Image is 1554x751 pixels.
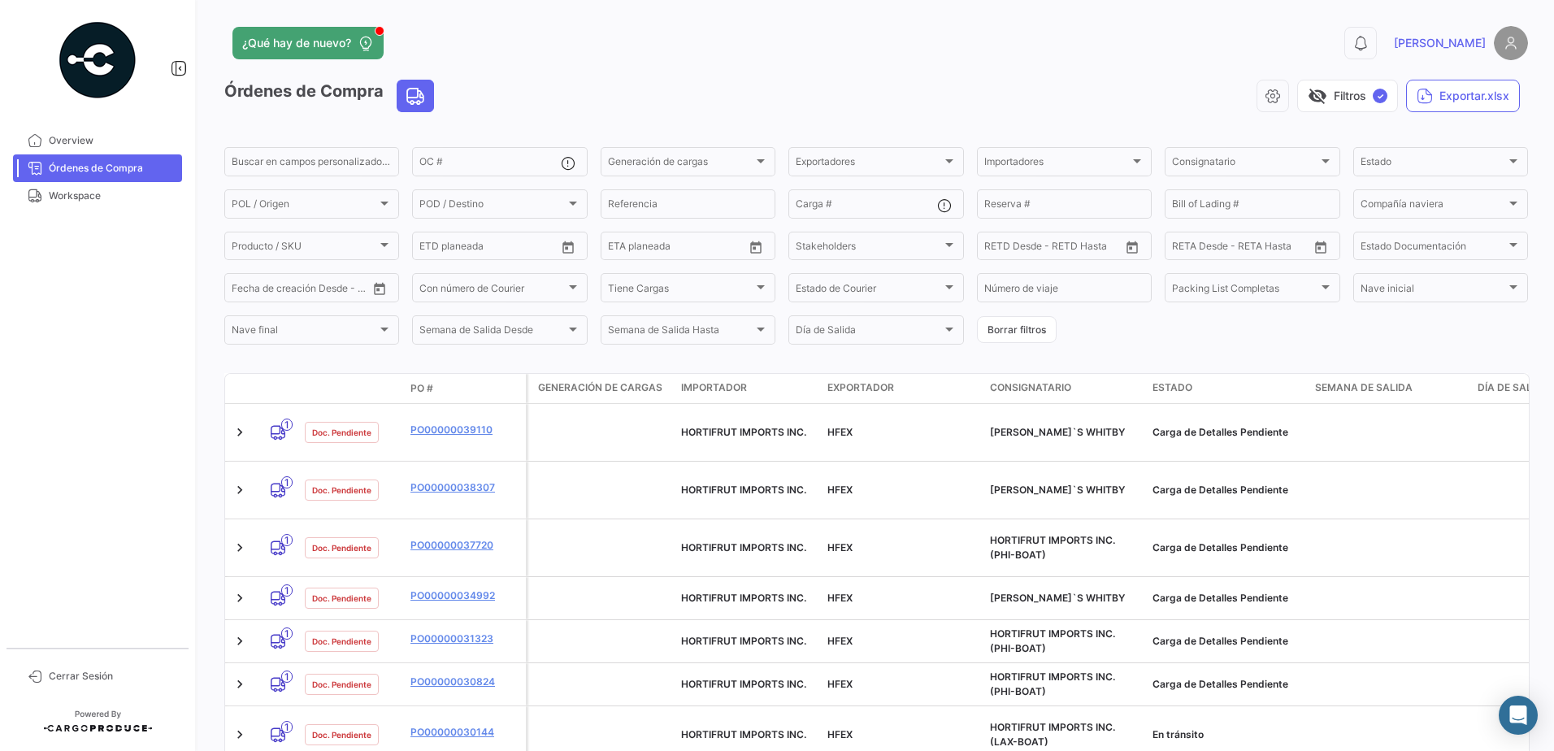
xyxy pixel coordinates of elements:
span: HORTIFRUT IMPORTS INC. [681,728,806,740]
span: 1 [281,671,293,683]
span: HFEX [827,678,853,690]
span: POL / Origen [232,201,377,212]
button: ¿Qué hay de nuevo? [232,27,384,59]
div: En tránsito [1152,727,1302,742]
span: HORTIFRUT IMPORTS INC. (PHI-BOAT) [990,671,1115,697]
span: Generación de cargas [538,380,662,395]
span: HORTIFRUT IMPORTS INC. (PHI-BOAT) [990,627,1115,654]
div: Carga de Detalles Pendiente [1152,591,1302,606]
span: Consignatario [1172,158,1317,170]
input: Desde [1172,243,1174,254]
span: 1 [281,627,293,640]
span: Generación de cargas [608,158,753,170]
a: PO00000030824 [410,675,519,689]
span: Consignatario [990,380,1071,395]
a: PO00000039110 [410,423,519,437]
span: Packing List Completas [1172,284,1317,296]
span: Workspace [49,189,176,203]
span: Doc. Pendiente [312,678,371,691]
span: visibility_off [1308,86,1327,106]
datatable-header-cell: Estado Doc. [298,382,404,395]
a: Workspace [13,182,182,210]
span: Día de Salida [1478,380,1549,395]
datatable-header-cell: Generación de cargas [528,374,675,403]
span: HORTIFRUT IMPORTS INC. [681,541,806,553]
span: Overview [49,133,176,148]
span: Con número de Courier [419,284,565,296]
span: Órdenes de Compra [49,161,176,176]
datatable-header-cell: Consignatario [983,374,1146,403]
span: Estado [1152,380,1192,395]
span: Importadores [984,158,1130,170]
input: Desde [419,243,421,254]
span: Nave final [232,327,377,338]
span: POD / Destino [419,201,565,212]
span: HORTIFRUT IMPORTS INC. [681,678,806,690]
span: SOBEY`S WHITBY [990,426,1125,438]
span: HORTIFRUT IMPORTS INC. (LAX-BOAT) [990,721,1115,748]
span: 1 [281,419,293,431]
span: Estado [1361,158,1506,170]
span: Exportadores [796,158,941,170]
input: Desde [232,284,233,296]
datatable-header-cell: PO # [404,375,526,402]
span: 1 [281,534,293,546]
a: Órdenes de Compra [13,154,182,182]
button: Land [397,80,433,111]
input: Hasta [245,284,310,296]
input: Desde [984,243,986,254]
span: 1 [281,476,293,488]
div: Abrir Intercom Messenger [1499,696,1538,735]
div: Carga de Detalles Pendiente [1152,540,1302,555]
span: Doc. Pendiente [312,592,371,605]
a: Expand/Collapse Row [232,676,248,692]
span: HORTIFRUT IMPORTS INC. [681,426,806,438]
span: Tiene Cargas [608,284,753,296]
input: Hasta [621,243,686,254]
span: Día de Salida [796,327,941,338]
img: placeholder-user.png [1494,26,1528,60]
h3: Órdenes de Compra [224,80,439,112]
a: PO00000031323 [410,632,519,646]
span: HORTIFRUT IMPORTS INC. [681,484,806,496]
span: HFEX [827,541,853,553]
span: Semana de Salida Desde [419,327,565,338]
div: Carga de Detalles Pendiente [1152,634,1302,649]
span: Doc. Pendiente [312,426,371,439]
button: Open calendar [1120,235,1144,259]
span: Producto / SKU [232,243,377,254]
button: Open calendar [556,235,580,259]
span: SOBEY`S WHITBY [990,592,1125,604]
span: SOBEY`S WHITBY [990,484,1125,496]
span: Cerrar Sesión [49,669,176,684]
span: Semana de Salida Hasta [608,327,753,338]
input: Hasta [432,243,497,254]
div: Carga de Detalles Pendiente [1152,425,1302,440]
datatable-header-cell: Estado [1146,374,1309,403]
datatable-header-cell: Importador [675,374,821,403]
span: HORTIFRUT IMPORTS INC. [681,635,806,647]
span: ✓ [1373,89,1387,103]
span: Compañía naviera [1361,201,1506,212]
a: Expand/Collapse Row [232,424,248,441]
input: Desde [608,243,610,254]
span: HFEX [827,484,853,496]
button: visibility_offFiltros✓ [1297,80,1398,112]
span: Doc. Pendiente [312,484,371,497]
span: [PERSON_NAME] [1394,35,1486,51]
span: Doc. Pendiente [312,635,371,648]
span: ¿Qué hay de nuevo? [242,35,351,51]
div: Carga de Detalles Pendiente [1152,677,1302,692]
a: PO00000038307 [410,480,519,495]
a: Expand/Collapse Row [232,540,248,556]
span: Stakeholders [796,243,941,254]
a: PO00000037720 [410,538,519,553]
span: PO # [410,381,433,396]
span: Doc. Pendiente [312,728,371,741]
span: Exportador [827,380,894,395]
input: Hasta [1185,243,1250,254]
a: PO00000034992 [410,588,519,603]
span: HFEX [827,728,853,740]
button: Exportar.xlsx [1406,80,1520,112]
a: PO00000030144 [410,725,519,740]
